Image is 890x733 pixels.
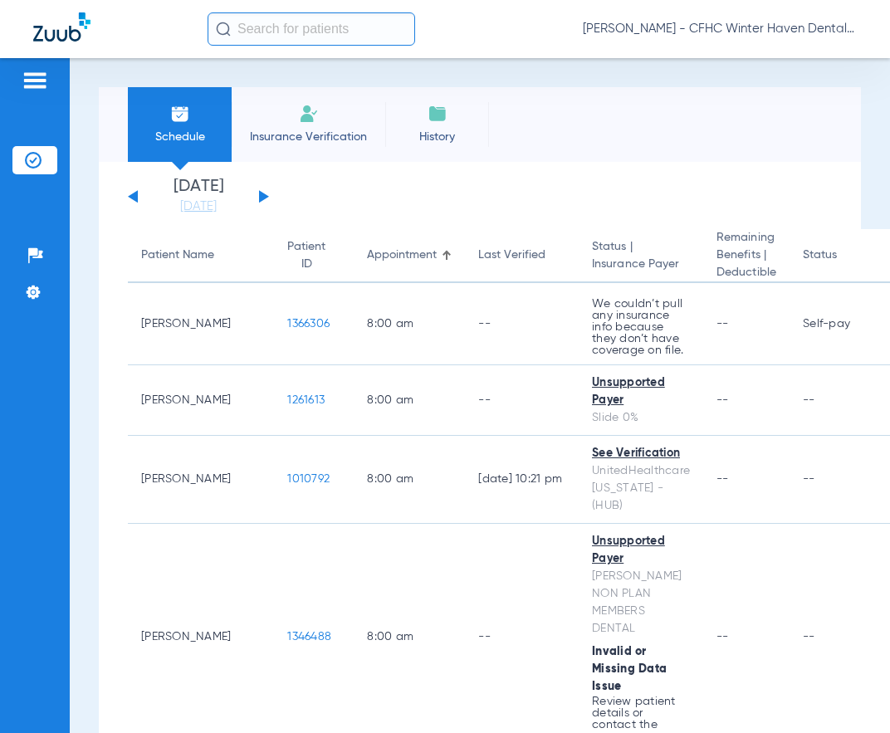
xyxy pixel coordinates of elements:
img: Manual Insurance Verification [299,104,319,124]
div: Appointment [367,247,437,264]
span: History [398,129,477,145]
div: Last Verified [478,247,545,264]
span: 1366306 [287,318,330,330]
img: Zuub Logo [33,12,90,42]
td: 8:00 AM [354,365,465,436]
span: Insurance Payer [592,256,690,273]
div: Patient Name [141,247,261,264]
div: [PERSON_NAME] NON PLAN MEMBERS DENTAL [592,568,690,638]
img: Search Icon [216,22,231,37]
div: Patient ID [287,238,340,273]
span: -- [716,318,729,330]
td: [PERSON_NAME] [128,283,274,365]
div: Appointment [367,247,452,264]
div: Patient Name [141,247,214,264]
div: See Verification [592,445,690,462]
img: Schedule [170,104,190,124]
td: [DATE] 10:21 PM [465,436,579,524]
td: [PERSON_NAME] [128,365,274,436]
th: Status | [579,229,703,283]
span: 1010792 [287,473,330,485]
div: Slide 0% [592,409,690,427]
td: -- [465,365,579,436]
span: -- [716,394,729,406]
a: [DATE] [149,198,248,215]
div: Unsupported Payer [592,374,690,409]
img: hamburger-icon [22,71,48,90]
td: [PERSON_NAME] [128,436,274,524]
td: -- [465,283,579,365]
input: Search for patients [208,12,415,46]
p: We couldn’t pull any insurance info because they don’t have coverage on file. [592,298,690,356]
th: Remaining Benefits | [703,229,790,283]
span: -- [716,473,729,485]
span: Insurance Verification [244,129,373,145]
td: 8:00 AM [354,436,465,524]
div: UnitedHealthcare [US_STATE] - (HUB) [592,462,690,515]
span: Invalid or Missing Data Issue [592,646,667,692]
span: 1261613 [287,394,325,406]
img: History [428,104,447,124]
span: [PERSON_NAME] - CFHC Winter Haven Dental [583,21,857,37]
div: Unsupported Payer [592,533,690,568]
div: Patient ID [287,238,325,273]
span: -- [716,631,729,643]
span: Deductible [716,264,776,281]
div: Last Verified [478,247,565,264]
span: Schedule [140,129,219,145]
td: 8:00 AM [354,283,465,365]
li: [DATE] [149,178,248,215]
span: 1346488 [287,631,331,643]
